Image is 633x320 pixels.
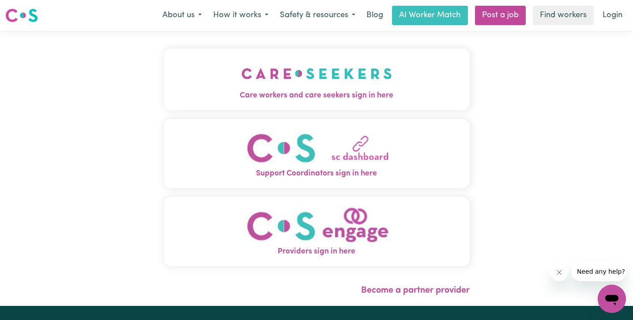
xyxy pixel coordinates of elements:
[597,6,628,25] a: Login
[361,286,470,295] a: Become a partner provider
[550,264,568,281] iframe: Close message
[533,6,594,25] a: Find workers
[5,5,38,26] a: Careseekers logo
[164,168,470,179] span: Support Coordinators sign in here
[361,6,388,25] a: Blog
[572,262,626,281] iframe: Message from company
[164,197,470,266] button: Providers sign in here
[475,6,526,25] a: Post a job
[5,7,38,23] img: Careseekers logo
[164,246,470,257] span: Providers sign in here
[274,6,361,25] button: Safety & resources
[164,119,470,188] button: Support Coordinators sign in here
[207,6,274,25] button: How it works
[157,6,207,25] button: About us
[598,285,626,313] iframe: Button to launch messaging window
[164,90,470,101] span: Care workers and care seekers sign in here
[392,6,468,25] a: AI Worker Match
[164,48,470,110] button: Care workers and care seekers sign in here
